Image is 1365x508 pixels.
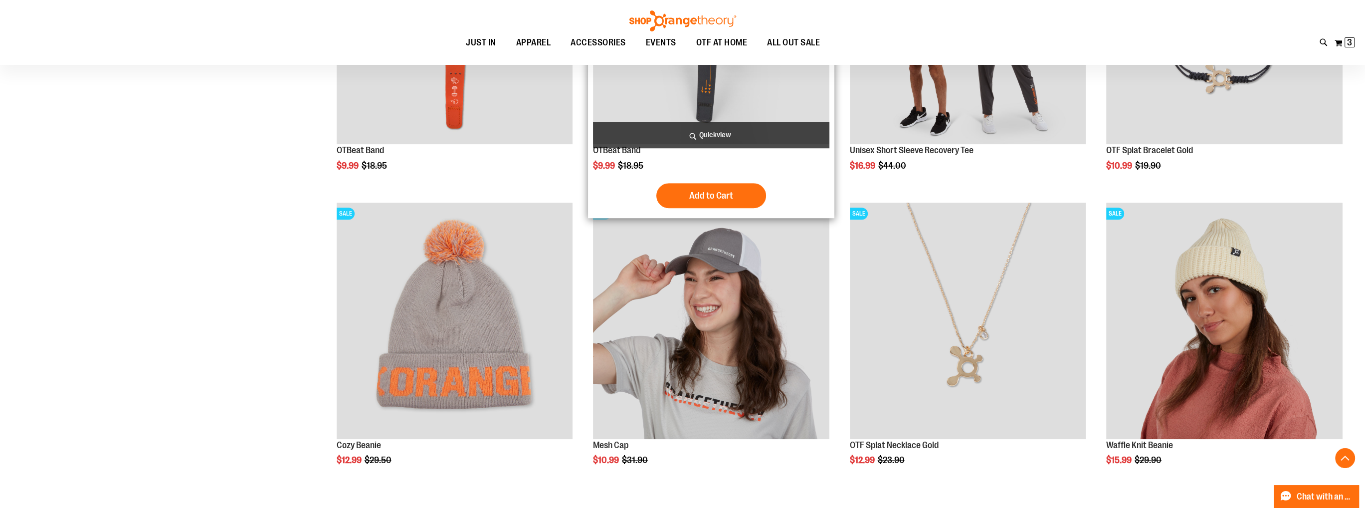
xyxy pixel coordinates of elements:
[850,455,876,465] span: $12.99
[656,183,766,208] button: Add to Cart
[622,455,649,465] span: $31.90
[850,203,1086,439] img: Product image for Splat Necklace Gold
[593,161,616,171] span: $9.99
[1347,37,1352,47] span: 3
[850,145,974,155] a: Unisex Short Sleeve Recovery Tee
[845,198,1091,491] div: product
[878,161,908,171] span: $44.00
[1297,492,1353,502] span: Chat with an Expert
[1106,440,1173,450] a: Waffle Knit Beanie
[1106,145,1193,155] a: OTF Splat Bracelet Gold
[696,31,748,54] span: OTF AT HOME
[1274,485,1360,508] button: Chat with an Expert
[1106,161,1134,171] span: $10.99
[588,198,834,491] div: product
[337,440,381,450] a: Cozy Beanie
[337,161,360,171] span: $9.99
[593,145,640,155] a: OTBeat Band
[337,455,363,465] span: $12.99
[618,161,645,171] span: $18.95
[332,198,578,491] div: product
[646,31,676,54] span: EVENTS
[593,203,829,441] a: Product image for Orangetheory Mesh CapSALE
[337,203,573,439] img: Main view of OTF Cozy Scarf Grey
[850,161,877,171] span: $16.99
[593,440,628,450] a: Mesh Cap
[466,31,496,54] span: JUST IN
[1101,198,1348,491] div: product
[593,455,620,465] span: $10.99
[1106,203,1343,439] img: Product image for Waffle Knit Beanie
[1135,455,1163,465] span: $29.90
[767,31,820,54] span: ALL OUT SALE
[337,208,355,220] span: SALE
[1106,203,1343,441] a: Product image for Waffle Knit BeanieSALE
[1106,455,1133,465] span: $15.99
[337,145,384,155] a: OTBeat Band
[337,203,573,441] a: Main view of OTF Cozy Scarf GreySALE
[1135,161,1163,171] span: $19.90
[850,208,868,220] span: SALE
[593,122,829,148] a: Quickview
[689,190,733,201] span: Add to Cart
[850,203,1086,441] a: Product image for Splat Necklace GoldSALE
[628,10,738,31] img: Shop Orangetheory
[571,31,626,54] span: ACCESSORIES
[1335,448,1355,468] button: Back To Top
[850,440,939,450] a: OTF Splat Necklace Gold
[1106,208,1124,220] span: SALE
[878,455,906,465] span: $23.90
[362,161,389,171] span: $18.95
[365,455,393,465] span: $29.50
[593,203,829,439] img: Product image for Orangetheory Mesh Cap
[516,31,551,54] span: APPAREL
